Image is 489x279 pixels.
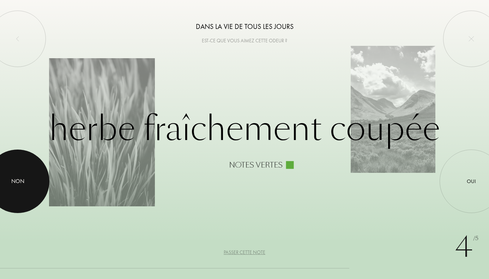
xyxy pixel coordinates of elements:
[467,177,476,186] div: Oui
[224,249,265,256] div: Passer cette note
[11,177,24,186] div: Non
[15,36,20,42] img: left_onboard.svg
[469,36,474,42] img: quit_onboard.svg
[455,226,478,268] div: 4
[49,110,440,169] div: Herbe fraîchement coupée
[473,235,478,243] span: /5
[229,161,283,169] div: Notes vertes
